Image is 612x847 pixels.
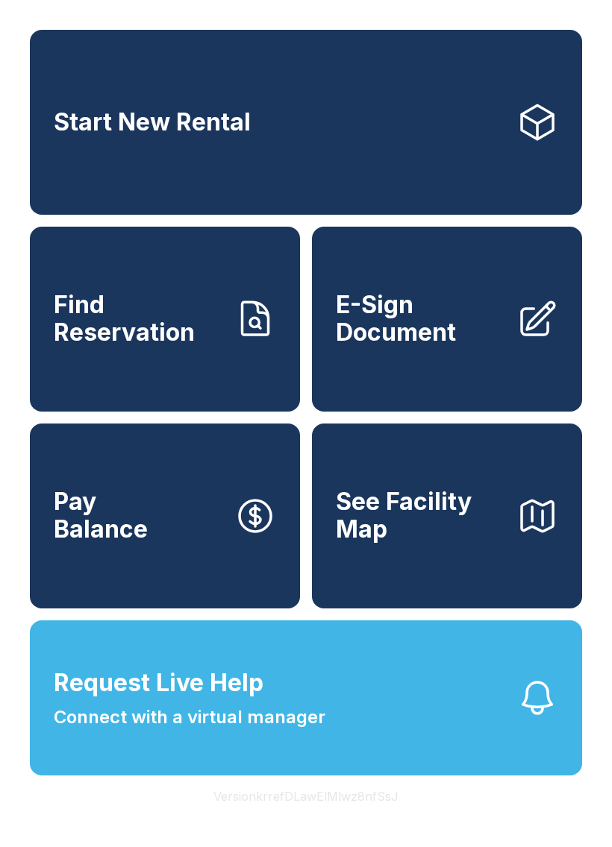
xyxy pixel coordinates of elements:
a: E-Sign Document [312,227,582,412]
span: Start New Rental [54,109,251,136]
span: Pay Balance [54,488,148,543]
a: Find Reservation [30,227,300,412]
span: Find Reservation [54,292,222,346]
a: Start New Rental [30,30,582,215]
button: See Facility Map [312,423,582,608]
span: See Facility Map [336,488,505,543]
span: E-Sign Document [336,292,505,346]
button: PayBalance [30,423,300,608]
span: Request Live Help [54,665,263,701]
button: Request Live HelpConnect with a virtual manager [30,620,582,775]
button: VersionkrrefDLawElMlwz8nfSsJ [202,775,410,817]
span: Connect with a virtual manager [54,704,325,731]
